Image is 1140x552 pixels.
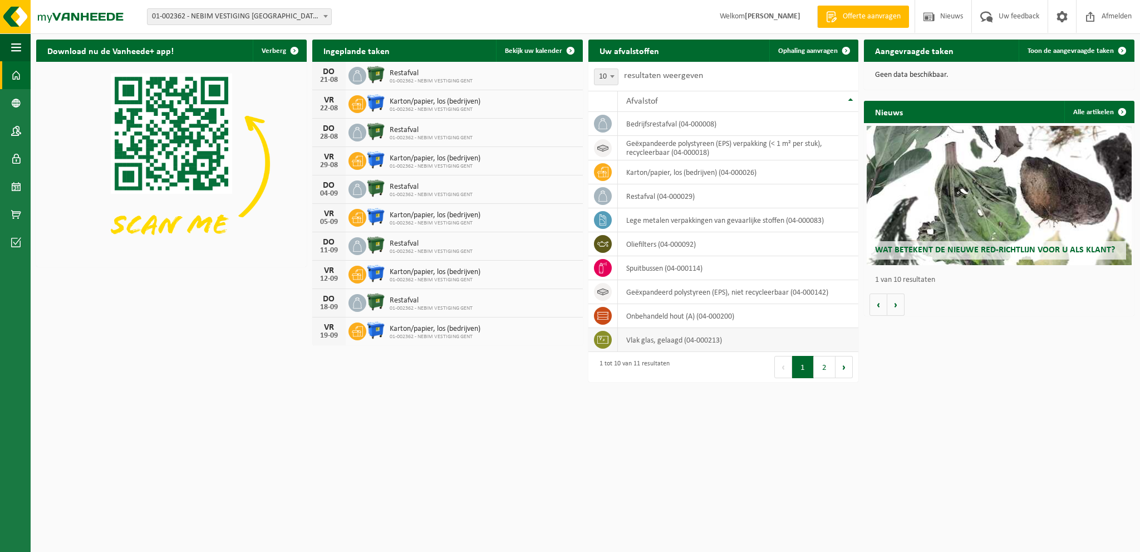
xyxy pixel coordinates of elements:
div: DO [318,67,340,76]
span: 10 [594,69,618,85]
img: WB-1100-HPE-BE-01 [366,264,385,283]
span: 01-002362 - NEBIM VESTIGING GENT [390,305,473,312]
h2: Nieuws [864,101,914,123]
td: geëxpandeerde polystyreen (EPS) verpakking (< 1 m² per stuk), recycleerbaar (04-000018) [618,136,859,160]
img: WB-1100-HPE-GN-01 [366,65,385,84]
div: VR [318,266,340,275]
div: 22-08 [318,105,340,113]
div: 04-09 [318,190,340,198]
a: Offerte aanvragen [817,6,909,28]
span: 01-002362 - NEBIM VESTIGING GENT [390,192,473,198]
span: 01-002362 - NEBIM VESTIGING GENT [390,277,480,284]
h2: Uw afvalstoffen [588,40,670,61]
div: 05-09 [318,218,340,226]
strong: [PERSON_NAME] [745,12,800,21]
p: 1 van 10 resultaten [875,276,1129,284]
span: 01-002362 - NEBIM VESTIGING GENT [390,106,480,113]
div: VR [318,96,340,105]
button: 2 [814,356,836,378]
div: VR [318,209,340,218]
div: 1 tot 10 van 11 resultaten [594,355,670,379]
span: Ophaling aanvragen [778,47,838,55]
h2: Download nu de Vanheede+ app! [36,40,185,61]
span: Karton/papier, los (bedrijven) [390,211,480,220]
td: restafval (04-000029) [618,184,859,208]
div: VR [318,153,340,162]
div: DO [318,238,340,247]
span: 01-002362 - NEBIM VESTIGING GENT [390,334,480,340]
td: vlak glas, gelaagd (04-000213) [618,328,859,352]
div: 28-08 [318,133,340,141]
span: 01-002362 - NEBIM VESTIGING GENT [390,78,473,85]
div: 12-09 [318,275,340,283]
span: Toon de aangevraagde taken [1028,47,1114,55]
img: WB-1100-HPE-BE-01 [366,150,385,169]
span: Restafval [390,69,473,78]
span: Restafval [390,183,473,192]
span: 10 [594,69,618,85]
img: WB-1100-HPE-GN-01 [366,236,385,255]
img: WB-1100-HPE-BE-01 [366,94,385,113]
a: Wat betekent de nieuwe RED-richtlijn voor u als klant? [867,126,1132,265]
div: 21-08 [318,76,340,84]
div: 29-08 [318,162,340,169]
span: Bekijk uw kalender [505,47,562,55]
span: Offerte aanvragen [840,11,903,22]
td: karton/papier, los (bedrijven) (04-000026) [618,160,859,184]
td: oliefilters (04-000092) [618,232,859,256]
div: 18-09 [318,304,340,311]
button: Vorige [869,294,887,316]
span: Afvalstof [626,97,658,106]
td: lege metalen verpakkingen van gevaarlijke stoffen (04-000083) [618,208,859,232]
button: Next [836,356,853,378]
button: 1 [792,356,814,378]
img: WB-1100-HPE-BE-01 [366,207,385,226]
button: Verberg [253,40,306,62]
span: Verberg [262,47,286,55]
span: Karton/papier, los (bedrijven) [390,325,480,334]
div: DO [318,181,340,190]
img: Download de VHEPlus App [36,62,307,265]
button: Previous [774,356,792,378]
span: Karton/papier, los (bedrijven) [390,97,480,106]
img: WB-1100-HPE-GN-01 [366,292,385,311]
div: 19-09 [318,332,340,340]
span: 01-002362 - NEBIM VESTIGING GENT [390,248,473,255]
h2: Ingeplande taken [312,40,401,61]
a: Alle artikelen [1064,101,1133,123]
a: Ophaling aanvragen [769,40,857,62]
span: 01-002362 - NEBIM VESTIGING GENT [390,163,480,170]
span: Restafval [390,240,473,248]
span: Restafval [390,296,473,305]
span: 01-002362 - NEBIM VESTIGING GENT - MARIAKERKE [147,8,332,25]
div: 11-09 [318,247,340,255]
span: 01-002362 - NEBIM VESTIGING GENT [390,135,473,141]
td: geëxpandeerd polystyreen (EPS), niet recycleerbaar (04-000142) [618,280,859,304]
a: Bekijk uw kalender [496,40,582,62]
img: WB-1100-HPE-GN-01 [366,122,385,141]
p: Geen data beschikbaar. [875,71,1123,79]
td: bedrijfsrestafval (04-000008) [618,112,859,136]
td: spuitbussen (04-000114) [618,256,859,280]
span: Restafval [390,126,473,135]
a: Toon de aangevraagde taken [1019,40,1133,62]
span: Wat betekent de nieuwe RED-richtlijn voor u als klant? [875,246,1115,255]
img: WB-1100-HPE-GN-01 [366,179,385,198]
div: VR [318,323,340,332]
span: Karton/papier, los (bedrijven) [390,154,480,163]
span: 01-002362 - NEBIM VESTIGING GENT - MARIAKERKE [148,9,331,25]
label: resultaten weergeven [624,71,703,80]
img: WB-1100-HPE-BE-01 [366,321,385,340]
span: 01-002362 - NEBIM VESTIGING GENT [390,220,480,227]
button: Volgende [887,294,905,316]
span: Karton/papier, los (bedrijven) [390,268,480,277]
div: DO [318,295,340,304]
td: onbehandeld hout (A) (04-000200) [618,304,859,328]
h2: Aangevraagde taken [864,40,965,61]
div: DO [318,124,340,133]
